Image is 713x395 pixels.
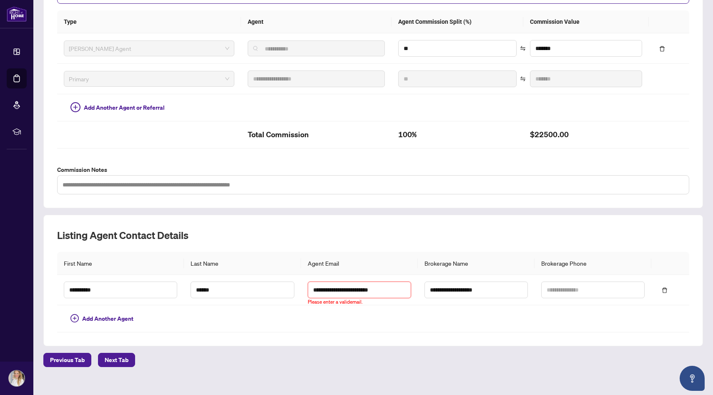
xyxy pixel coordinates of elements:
span: plus-circle [70,102,80,112]
button: Next Tab [98,353,135,367]
h2: $22500.00 [530,128,642,141]
span: plus-circle [70,314,79,322]
img: search_icon [253,46,258,51]
span: delete [662,287,668,293]
span: RAHR Agent [69,42,229,55]
label: Commission Notes [57,165,689,174]
th: First Name [57,252,184,275]
h2: 100% [398,128,517,141]
th: Last Name [184,252,301,275]
th: Brokerage Phone [535,252,651,275]
span: Add Another Agent or Referral [84,103,165,112]
th: Type [57,10,241,33]
span: Add Another Agent [82,314,133,323]
button: Add Another Agent [64,312,140,325]
button: Add Another Agent or Referral [64,101,171,114]
span: swap [520,76,526,82]
h2: Listing Agent Contact Details [57,229,689,242]
span: delete [659,46,665,52]
th: Agent Email [301,252,418,275]
img: logo [7,6,27,22]
span: Primary [69,73,229,85]
span: Previous Tab [50,353,85,367]
span: Next Tab [105,353,128,367]
button: Open asap [680,366,705,391]
span: swap [520,45,526,51]
th: Agent Commission Split (%) [392,10,523,33]
th: Commission Value [523,10,649,33]
div: Please enter a valid email . [308,298,363,306]
button: Previous Tab [43,353,91,367]
th: Agent [241,10,392,33]
h2: Total Commission [248,128,385,141]
img: Profile Icon [9,370,25,386]
th: Brokerage Name [418,252,535,275]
